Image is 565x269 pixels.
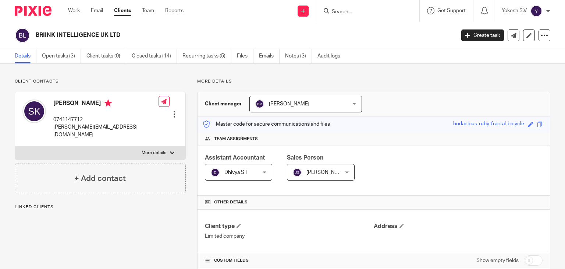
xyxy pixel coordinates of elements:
h3: Client manager [205,100,242,108]
h4: [PERSON_NAME] [53,99,159,109]
a: Create task [461,29,504,41]
p: Master code for secure communications and files [203,120,330,128]
p: More details [197,78,550,84]
a: Work [68,7,80,14]
img: svg%3E [255,99,264,108]
p: Limited company [205,233,374,240]
span: Assistant Accountant [205,155,265,161]
span: Sales Person [287,155,323,161]
span: Get Support [437,8,466,13]
span: [PERSON_NAME] [306,170,347,175]
span: Team assignments [214,136,258,142]
span: Dhivya S T [224,170,248,175]
a: Details [15,49,36,63]
img: Pixie [15,6,51,16]
a: Client tasks (0) [86,49,126,63]
a: Reports [165,7,184,14]
a: Closed tasks (14) [132,49,177,63]
img: svg%3E [211,168,220,177]
p: Yokesh S.V [502,7,527,14]
label: Show empty fields [476,257,519,264]
p: Client contacts [15,78,186,84]
input: Search [331,9,397,15]
a: Team [142,7,154,14]
a: Clients [114,7,131,14]
h4: Address [374,223,543,230]
span: Other details [214,199,248,205]
a: Email [91,7,103,14]
a: Open tasks (3) [42,49,81,63]
img: svg%3E [22,99,46,123]
p: More details [142,150,166,156]
p: Linked clients [15,204,186,210]
h4: + Add contact [74,173,126,184]
a: Emails [259,49,280,63]
img: svg%3E [293,168,302,177]
a: Recurring tasks (5) [182,49,231,63]
i: Primary [104,99,112,107]
img: svg%3E [530,5,542,17]
h4: Client type [205,223,374,230]
p: 0741147712 [53,116,159,123]
h2: BRIINK INTELLIGENCE UK LTD [36,31,367,39]
img: svg%3E [15,28,30,43]
h4: CUSTOM FIELDS [205,258,374,263]
div: bodacious-ruby-fractal-bicycle [453,120,524,129]
a: Files [237,49,253,63]
a: Audit logs [317,49,346,63]
a: Notes (3) [285,49,312,63]
span: [PERSON_NAME] [269,101,309,106]
p: [PERSON_NAME][EMAIL_ADDRESS][DOMAIN_NAME] [53,123,159,139]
